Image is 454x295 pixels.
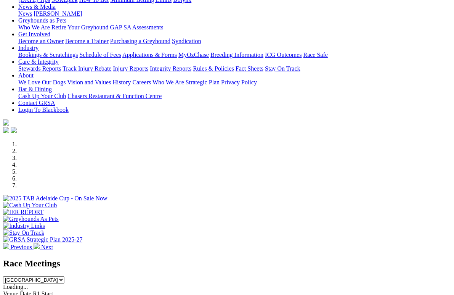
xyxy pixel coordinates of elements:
a: Injury Reports [113,65,148,72]
div: About [18,79,451,86]
a: Retire Your Greyhound [51,24,109,31]
a: Previous [3,244,34,250]
img: IER REPORT [3,209,43,216]
a: Integrity Reports [150,65,191,72]
a: Fact Sheets [236,65,263,72]
img: twitter.svg [11,127,17,133]
a: Become a Trainer [65,38,109,44]
a: Strategic Plan [186,79,220,85]
a: Race Safe [303,52,327,58]
div: Bar & Dining [18,93,451,100]
div: Care & Integrity [18,65,451,72]
span: Next [41,244,53,250]
a: Contact GRSA [18,100,55,106]
a: Track Injury Rebate [63,65,111,72]
img: 2025 TAB Adelaide Cup - On Sale Now [3,195,107,202]
a: Breeding Information [210,52,263,58]
a: Stewards Reports [18,65,61,72]
h2: Race Meetings [3,258,451,269]
a: Greyhounds as Pets [18,17,66,24]
a: News [18,10,32,17]
div: Get Involved [18,38,451,45]
img: chevron-right-pager-white.svg [34,243,40,249]
a: MyOzChase [178,52,209,58]
div: News & Media [18,10,451,17]
a: Bookings & Scratchings [18,52,78,58]
span: Loading... [3,284,28,290]
a: Careers [132,79,151,85]
a: Purchasing a Greyhound [110,38,170,44]
img: Industry Links [3,222,45,229]
img: Stay On Track [3,229,44,236]
a: Get Involved [18,31,50,37]
a: Chasers Restaurant & Function Centre [67,93,162,99]
a: Next [34,244,53,250]
a: Care & Integrity [18,58,59,65]
a: Become an Owner [18,38,64,44]
a: About [18,72,34,79]
a: Who We Are [152,79,184,85]
a: Syndication [172,38,201,44]
img: Greyhounds As Pets [3,216,59,222]
a: Vision and Values [67,79,111,85]
img: facebook.svg [3,127,9,133]
img: Cash Up Your Club [3,202,57,209]
a: Rules & Policies [193,65,234,72]
img: logo-grsa-white.png [3,119,9,126]
a: ICG Outcomes [265,52,302,58]
a: Login To Blackbook [18,106,69,113]
a: Who We Are [18,24,50,31]
a: Industry [18,45,39,51]
a: News & Media [18,3,56,10]
a: Schedule of Fees [79,52,121,58]
a: [PERSON_NAME] [34,10,82,17]
a: History [112,79,131,85]
a: Bar & Dining [18,86,52,92]
img: chevron-left-pager-white.svg [3,243,9,249]
a: Stay On Track [265,65,300,72]
span: Previous [11,244,32,250]
a: Applications & Forms [122,52,177,58]
div: Industry [18,52,451,58]
a: We Love Our Dogs [18,79,66,85]
a: GAP SA Assessments [110,24,164,31]
a: Privacy Policy [221,79,257,85]
img: GRSA Strategic Plan 2025-27 [3,236,82,243]
a: Cash Up Your Club [18,93,66,99]
div: Greyhounds as Pets [18,24,451,31]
